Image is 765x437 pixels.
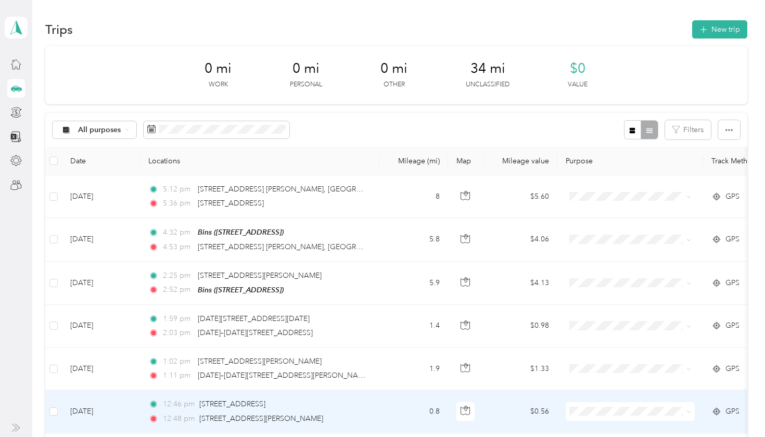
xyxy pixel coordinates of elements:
[379,218,448,261] td: 5.8
[62,305,140,348] td: [DATE]
[209,80,228,89] p: Work
[163,284,193,295] span: 2:52 pm
[725,363,739,375] span: GPS
[484,218,557,261] td: $4.06
[470,60,505,77] span: 34 mi
[448,147,484,175] th: Map
[163,270,193,281] span: 2:25 pm
[163,399,195,410] span: 12:46 pm
[62,147,140,175] th: Date
[62,348,140,390] td: [DATE]
[557,147,703,175] th: Purpose
[379,305,448,348] td: 1.4
[484,390,557,433] td: $0.56
[163,313,193,325] span: 1:59 pm
[725,320,739,331] span: GPS
[78,126,121,134] span: All purposes
[379,390,448,433] td: 0.8
[290,80,322,89] p: Personal
[198,228,284,236] span: Bins ([STREET_ADDRESS])
[198,314,310,323] span: [DATE][STREET_ADDRESS][DATE]
[163,356,193,367] span: 1:02 pm
[665,120,711,139] button: Filters
[725,191,739,202] span: GPS
[379,348,448,390] td: 1.9
[199,414,323,423] span: [STREET_ADDRESS][PERSON_NAME]
[384,80,405,89] p: Other
[199,400,265,408] span: [STREET_ADDRESS]
[725,277,739,289] span: GPS
[62,390,140,433] td: [DATE]
[292,60,320,77] span: 0 mi
[163,241,193,253] span: 4:53 pm
[484,262,557,305] td: $4.13
[198,371,371,380] span: [DATE]–[DATE][STREET_ADDRESS][PERSON_NAME]
[198,199,264,208] span: [STREET_ADDRESS]
[484,147,557,175] th: Mileage value
[466,80,509,89] p: Unclassified
[484,348,557,390] td: $1.33
[163,327,193,339] span: 2:03 pm
[163,413,195,425] span: 12:48 pm
[163,370,193,381] span: 1:11 pm
[62,175,140,218] td: [DATE]
[484,305,557,348] td: $0.98
[198,328,313,337] span: [DATE]–[DATE][STREET_ADDRESS]
[570,60,585,77] span: $0
[163,184,193,195] span: 5:12 pm
[62,218,140,261] td: [DATE]
[379,147,448,175] th: Mileage (mi)
[692,20,747,38] button: New trip
[205,60,232,77] span: 0 mi
[380,60,407,77] span: 0 mi
[379,175,448,218] td: 8
[140,147,379,175] th: Locations
[198,271,322,280] span: [STREET_ADDRESS][PERSON_NAME]
[484,175,557,218] td: $5.60
[568,80,588,89] p: Value
[198,357,322,366] span: [STREET_ADDRESS][PERSON_NAME]
[198,185,482,194] span: [STREET_ADDRESS] [PERSON_NAME], [GEOGRAPHIC_DATA], [GEOGRAPHIC_DATA]
[62,262,140,305] td: [DATE]
[198,286,284,294] span: Bins ([STREET_ADDRESS])
[379,262,448,305] td: 5.9
[725,234,739,245] span: GPS
[707,379,765,437] iframe: Everlance-gr Chat Button Frame
[163,198,193,209] span: 5:36 pm
[198,242,482,251] span: [STREET_ADDRESS] [PERSON_NAME], [GEOGRAPHIC_DATA], [GEOGRAPHIC_DATA]
[163,227,193,238] span: 4:32 pm
[45,24,73,35] h1: Trips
